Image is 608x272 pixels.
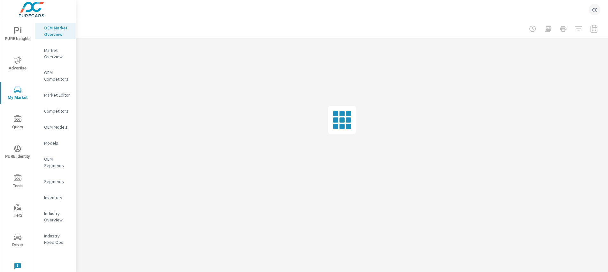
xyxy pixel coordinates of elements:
[44,156,71,169] p: OEM Segments
[2,233,33,249] span: Driver
[35,23,76,39] div: OEM Market Overview
[2,145,33,160] span: PURE Identity
[44,124,71,130] p: OEM Models
[44,25,71,37] p: OEM Market Overview
[44,140,71,146] p: Models
[2,204,33,219] span: Tier2
[35,177,76,186] div: Segments
[35,193,76,202] div: Inventory
[2,86,33,101] span: My Market
[35,154,76,170] div: OEM Segments
[44,178,71,185] p: Segments
[2,174,33,190] span: Tools
[44,210,71,223] p: Industry Overview
[35,68,76,84] div: OEM Competitors
[44,92,71,98] p: Market Editor
[44,233,71,245] p: Industry Fixed Ops
[589,4,600,15] div: CC
[35,209,76,225] div: Industry Overview
[44,194,71,201] p: Inventory
[2,115,33,131] span: Query
[35,231,76,247] div: Industry Fixed Ops
[2,27,33,43] span: PURE Insights
[35,106,76,116] div: Competitors
[35,45,76,61] div: Market Overview
[35,122,76,132] div: OEM Models
[35,90,76,100] div: Market Editor
[44,47,71,60] p: Market Overview
[2,56,33,72] span: Advertise
[44,69,71,82] p: OEM Competitors
[35,138,76,148] div: Models
[44,108,71,114] p: Competitors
